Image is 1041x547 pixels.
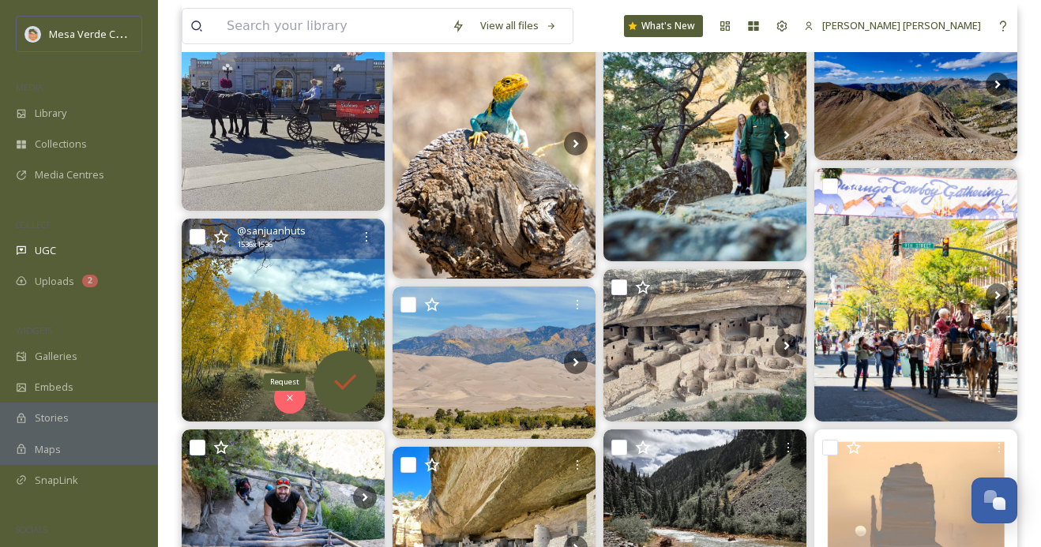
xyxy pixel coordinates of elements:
[822,18,981,32] span: [PERSON_NAME] [PERSON_NAME]
[35,380,73,395] span: Embeds
[182,219,385,421] img: The Sneffels Traverse Hike, where even the shuttle ride isn't too bad! #sanjuanhuts #fallcolors #...
[603,269,806,421] img: Mesa Verde, one of the more unique places I have visited, has a real aura. Excellent campsite too...
[219,9,444,43] input: Search your library
[393,287,596,439] img: We went on a road trip to southwest Colorado. We visited The Great Sand Dunes National Park, rode...
[264,373,306,391] div: Request
[35,442,61,457] span: Maps
[35,410,69,425] span: Stories
[237,223,306,238] span: @ sanjuanhuts
[237,239,272,250] span: 1536 x 1536
[35,243,56,258] span: UGC
[35,106,66,121] span: Library
[35,137,87,152] span: Collections
[16,523,47,535] span: SOCIALS
[25,26,41,42] img: MVC%20SnapSea%20logo%20%281%29.png
[35,349,77,364] span: Galleries
[971,478,1017,523] button: Open Chat
[182,8,385,211] img: Did you see us? We were bringing Octoberfest cheer downtown today! Getting ready for Saturday eve...
[16,81,43,93] span: MEDIA
[472,10,565,41] a: View all files
[49,26,146,41] span: Mesa Verde Country
[624,15,703,37] a: What's New
[35,167,104,182] span: Media Centres
[35,473,78,488] span: SnapLink
[35,274,74,289] span: Uploads
[603,8,806,261] img: 🚨 Update on Colorado’s National Parks & Monuments 🚨 Parks remain OPEN during the federal shutdown...
[814,8,1017,160] img: Durango’s Silver mountain 12,496 ft and Deadwood mountain 12,285 ft. 10/01/25 gorgeous October da...
[82,275,98,287] div: 2
[814,168,1017,421] img: Don't miss all of the old west fun happening during the durango_cowboy_gathering Horseback Social...
[16,219,50,230] span: COLLECT
[16,324,52,336] span: WIDGETS
[796,10,989,41] a: [PERSON_NAME] [PERSON_NAME]
[393,8,596,279] img: Just a few details of Mesa Verde National Park Lizards, cacti, and some turkeys #averagewildexper...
